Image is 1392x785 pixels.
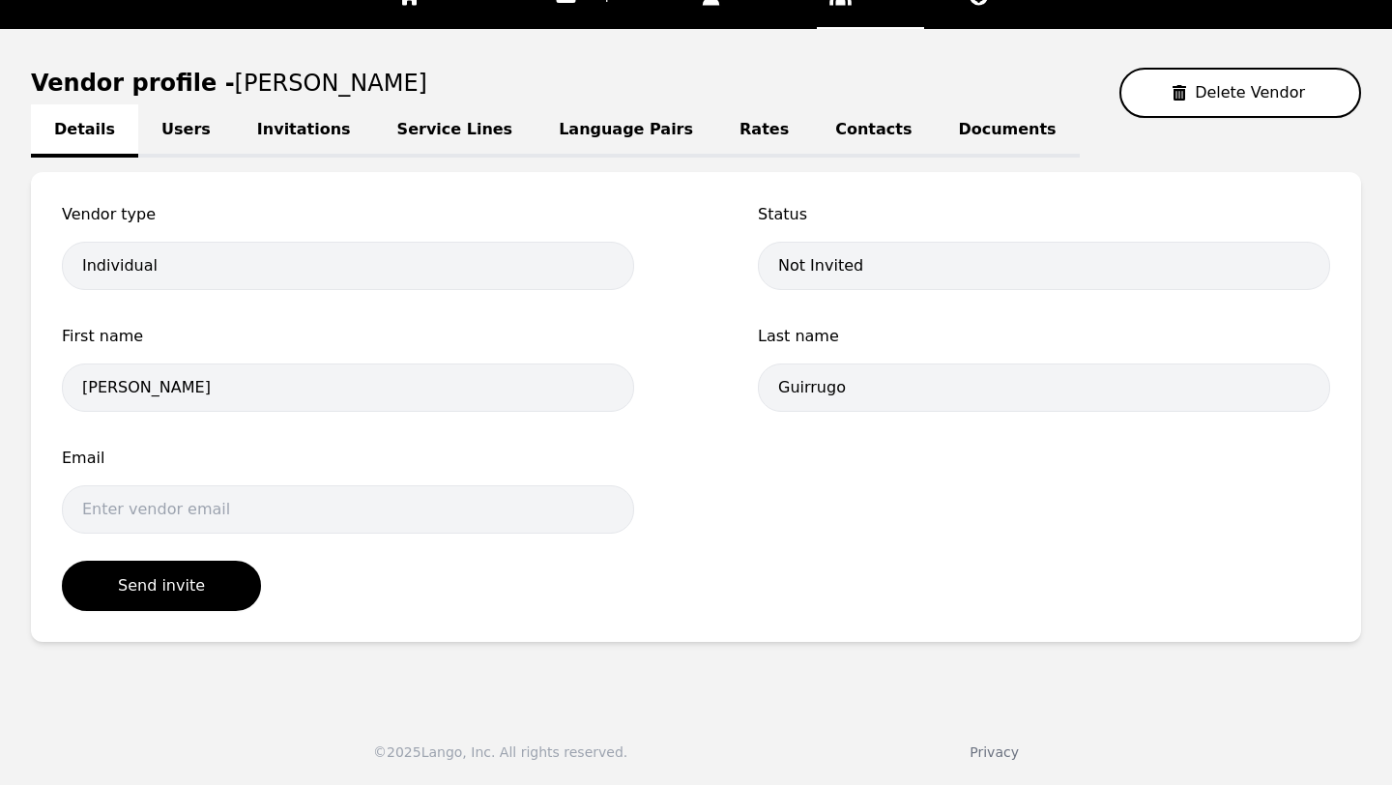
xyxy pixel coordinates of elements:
[812,104,935,158] a: Contacts
[62,561,261,611] button: Send invite
[62,203,634,226] span: Vendor type
[62,363,634,412] input: Enter first name
[31,70,427,97] h1: Vendor profile -
[235,70,427,97] span: [PERSON_NAME]
[758,363,1330,412] input: Enter last name
[234,104,374,158] a: Invitations
[536,104,716,158] a: Language Pairs
[758,325,1330,348] span: Last name
[970,744,1019,760] a: Privacy
[138,104,234,158] a: Users
[62,325,634,348] span: First name
[373,742,627,762] div: © 2025 Lango, Inc. All rights reserved.
[1119,68,1361,118] button: Delete Vendor
[62,485,634,534] input: Enter vendor email
[716,104,812,158] a: Rates
[758,203,1330,226] span: Status
[374,104,536,158] a: Service Lines
[62,447,634,470] span: Email
[935,104,1079,158] a: Documents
